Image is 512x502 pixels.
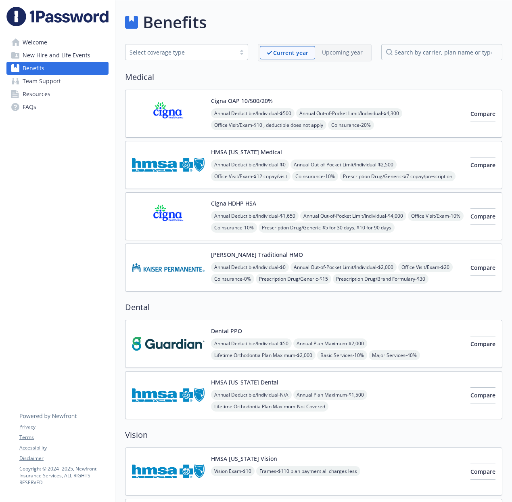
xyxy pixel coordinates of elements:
[211,327,242,335] button: Dental PPO
[211,378,278,386] button: HMSA [US_STATE] Dental
[340,171,456,181] span: Prescription Drug/Generic - $7 copay/prescription
[256,466,360,476] span: Frames - $110 plan payment all charges less
[132,250,205,285] img: Kaiser Permanente Insurance Company carrier logo
[470,212,495,220] span: Compare
[132,327,205,361] img: Guardian carrier logo
[300,211,406,221] span: Annual Out-of-Pocket Limit/Individual - $4,000
[470,260,495,276] button: Compare
[211,401,328,412] span: Lifetime Orthodontia Plan Maximum - Not Covered
[470,264,495,271] span: Compare
[273,48,308,57] p: Current year
[328,120,374,130] span: Coinsurance - 20%
[132,454,205,489] img: Hawaii Medical Service Association carrier logo
[125,71,502,83] h2: Medical
[470,106,495,122] button: Compare
[143,10,207,34] h1: Benefits
[398,262,453,272] span: Office Visit/Exam - $20
[23,62,44,75] span: Benefits
[211,466,255,476] span: Vision Exam - $10
[132,97,205,131] img: CIGNA carrier logo
[211,390,292,400] span: Annual Deductible/Individual - N/A
[6,101,109,113] a: FAQs
[470,208,495,225] button: Compare
[470,336,495,352] button: Compare
[211,160,289,170] span: Annual Deductible/Individual - $0
[211,171,290,181] span: Office Visit/Exam - $12 copay/visit
[211,338,292,349] span: Annual Deductible/Individual - $50
[470,391,495,399] span: Compare
[23,49,90,62] span: New Hire and Life Events
[470,161,495,169] span: Compare
[211,108,295,118] span: Annual Deductible/Individual - $500
[259,223,395,233] span: Prescription Drug/Generic - $5 for 30 days, $10 for 90 days
[19,444,108,452] a: Accessibility
[322,48,363,57] p: Upcoming year
[470,110,495,118] span: Compare
[211,211,299,221] span: Annual Deductible/Individual - $1,650
[132,148,205,182] img: Hawaii Medical Service Association carrier logo
[470,387,495,403] button: Compare
[381,44,502,60] input: search by carrier, plan name or type
[6,62,109,75] a: Benefits
[408,211,464,221] span: Office Visit/Exam - 10%
[130,48,232,57] div: Select coverage type
[211,148,282,156] button: HMSA [US_STATE] Medical
[23,101,36,113] span: FAQs
[293,338,367,349] span: Annual Plan Maximum - $2,000
[211,199,256,208] button: Cigna HDHP HSA
[369,350,420,360] span: Major Services - 40%
[293,390,367,400] span: Annual Plan Maximum - $1,500
[317,350,367,360] span: Basic Services - 10%
[132,378,205,412] img: Hawaii Medical Service Association carrier logo
[125,429,502,441] h2: Vision
[211,97,273,105] button: Cigna OAP 10/500/20%
[132,199,205,233] img: CIGNA carrier logo
[333,274,428,284] span: Prescription Drug/Brand Formulary - $30
[23,75,61,88] span: Team Support
[211,120,326,130] span: Office Visit/Exam - $10 , deductible does not apply
[290,262,397,272] span: Annual Out-of-Pocket Limit/Individual - $2,000
[6,75,109,88] a: Team Support
[256,274,331,284] span: Prescription Drug/Generic - $15
[19,434,108,441] a: Terms
[19,423,108,431] a: Privacy
[470,464,495,480] button: Compare
[125,301,502,313] h2: Dental
[19,455,108,462] a: Disclaimer
[315,46,370,59] span: Upcoming year
[6,88,109,101] a: Resources
[292,171,338,181] span: Coinsurance - 10%
[211,274,254,284] span: Coinsurance - 0%
[470,340,495,348] span: Compare
[23,36,47,49] span: Welcome
[211,454,277,463] button: HMSA [US_STATE] Vision
[6,49,109,62] a: New Hire and Life Events
[470,157,495,173] button: Compare
[19,465,108,486] p: Copyright © 2024 - 2025 , Newfront Insurance Services, ALL RIGHTS RESERVED
[211,262,289,272] span: Annual Deductible/Individual - $0
[470,468,495,475] span: Compare
[6,36,109,49] a: Welcome
[211,350,316,360] span: Lifetime Orthodontia Plan Maximum - $2,000
[23,88,50,101] span: Resources
[290,160,397,170] span: Annual Out-of-Pocket Limit/Individual - $2,500
[296,108,402,118] span: Annual Out-of-Pocket Limit/Individual - $4,300
[211,250,303,259] button: [PERSON_NAME] Traditional HMO
[211,223,257,233] span: Coinsurance - 10%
